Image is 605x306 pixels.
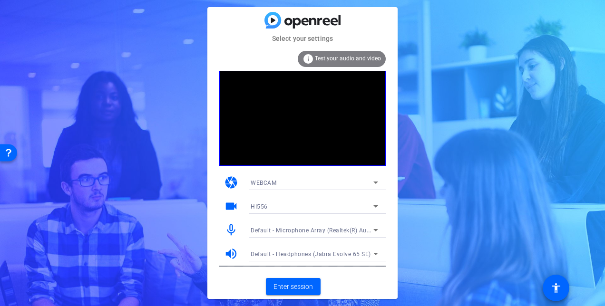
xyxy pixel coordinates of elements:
span: Enter session [273,282,313,292]
mat-icon: mic_none [224,223,238,237]
mat-icon: info [302,53,314,65]
mat-icon: camera [224,175,238,190]
span: Test your audio and video [315,55,381,62]
span: WEBCAM [251,180,276,186]
mat-icon: accessibility [550,282,562,294]
mat-icon: volume_up [224,247,238,261]
span: Default - Headphones (Jabra Evolve 65 SE) [251,251,371,258]
button: Enter session [266,278,321,295]
mat-card-subtitle: Select your settings [207,33,398,44]
mat-icon: videocam [224,199,238,213]
img: blue-gradient.svg [264,12,341,29]
span: HI556 [251,203,268,210]
span: Default - Microphone Array (Realtek(R) Audio) [251,226,378,234]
